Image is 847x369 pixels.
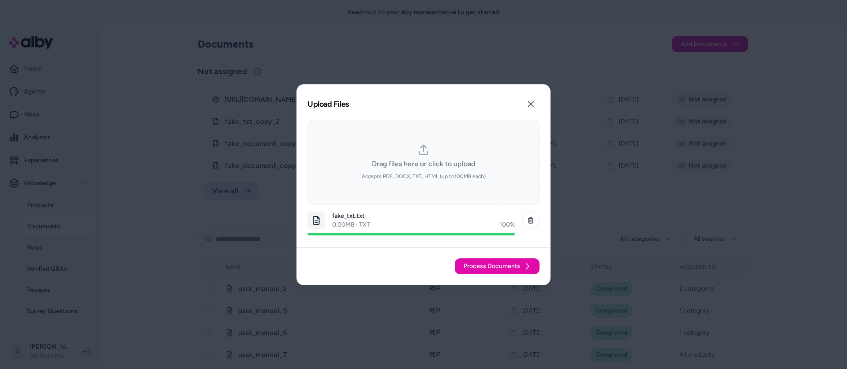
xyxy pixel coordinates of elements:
p: 0.00 MB · TXT [332,220,370,229]
li: dropzone-file-list-item [307,208,540,239]
span: Accepts PDF, DOCX, TXT, HTML (up to 100 MB each) [362,173,486,180]
span: Process Documents [464,262,520,271]
span: Drag files here or click to upload [372,159,475,169]
p: fake_txt.txt [332,212,515,220]
div: dropzone [307,120,540,205]
ol: dropzone-file-list [307,208,540,274]
button: Process Documents [455,258,540,274]
div: 100 % [499,220,515,229]
h2: Upload Files [307,100,349,108]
